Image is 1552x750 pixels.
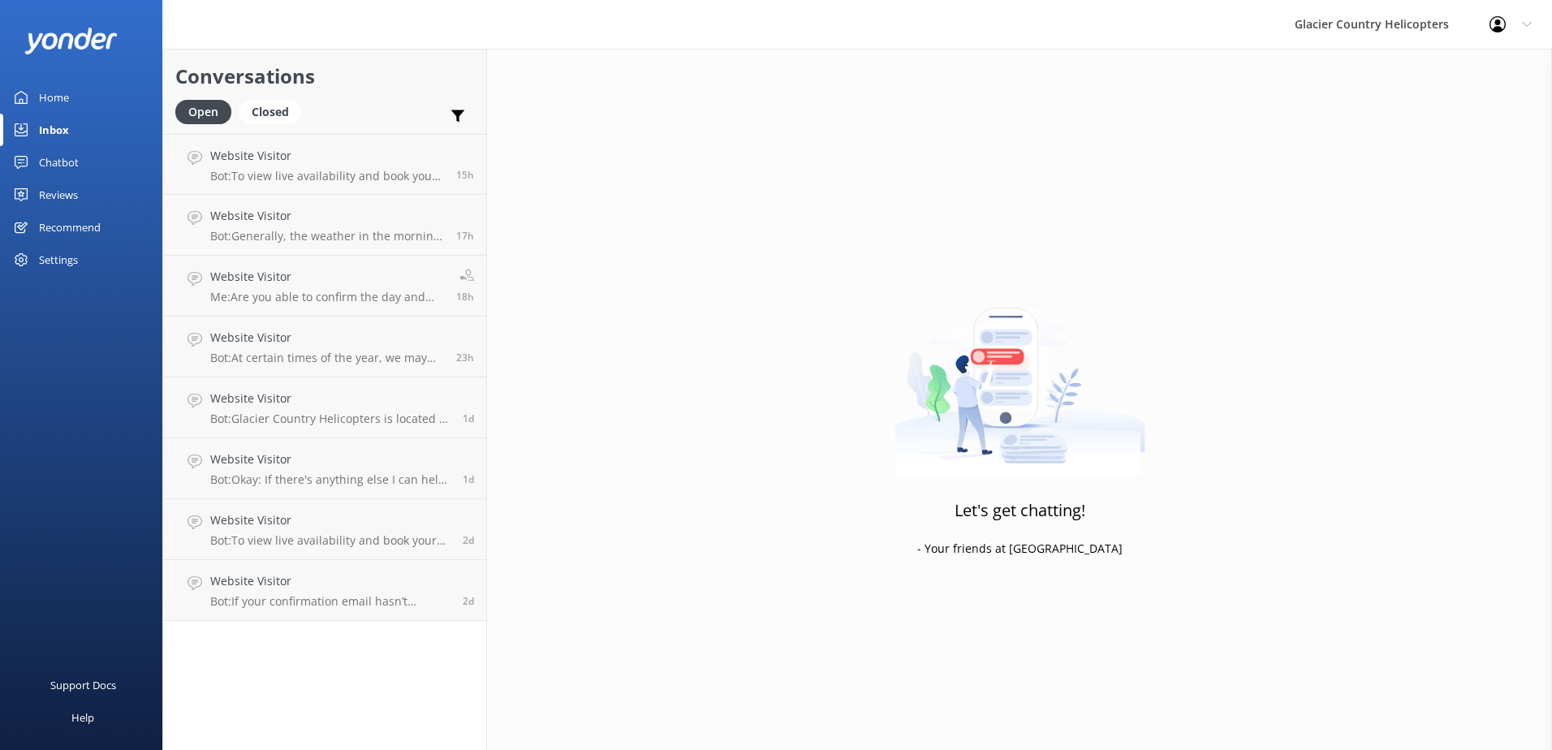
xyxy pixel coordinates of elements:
[163,438,486,499] a: Website VisitorBot:Okay: If there's anything else I can help with, let me know!1d
[24,28,118,54] img: yonder-white-logo.png
[456,229,474,243] span: Sep 03 2025 07:48pm (UTC +12:00) Pacific/Auckland
[39,114,69,146] div: Inbox
[163,560,486,621] a: Website VisitorBot:If your confirmation email hasn’t arrived, please check your spam or junk fold...
[163,499,486,560] a: Website VisitorBot:To view live availability and book your tour, please visit: [URL][DOMAIN_NAME].2d
[463,533,474,547] span: Sep 02 2025 12:22pm (UTC +12:00) Pacific/Auckland
[210,390,451,407] h4: Website Visitor
[210,472,451,487] p: Bot: Okay: If there's anything else I can help with, let me know!
[39,244,78,276] div: Settings
[210,207,444,225] h4: Website Visitor
[210,169,444,183] p: Bot: To view live availability and book your tour, click [URL][DOMAIN_NAME].
[210,572,451,590] h4: Website Visitor
[463,472,474,486] span: Sep 02 2025 11:49pm (UTC +12:00) Pacific/Auckland
[175,100,231,124] div: Open
[210,351,444,365] p: Bot: At certain times of the year, we may have promo codes activated. Currently, we have WINTER15...
[163,134,486,195] a: Website VisitorBot:To view live availability and book your tour, click [URL][DOMAIN_NAME].15h
[39,179,78,211] div: Reviews
[210,412,451,426] p: Bot: Glacier Country Helicopters is located at [STREET_ADDRESS][PERSON_NAME][PERSON_NAME]. For di...
[175,102,239,120] a: Open
[917,540,1123,558] p: - Your friends at [GEOGRAPHIC_DATA]
[456,290,474,304] span: Sep 03 2025 05:58pm (UTC +12:00) Pacific/Auckland
[210,511,451,529] h4: Website Visitor
[210,450,451,468] h4: Website Visitor
[39,81,69,114] div: Home
[71,701,94,734] div: Help
[210,594,451,609] p: Bot: If your confirmation email hasn’t arrived, please check your spam or junk folder first. If i...
[955,498,1085,524] h3: Let's get chatting!
[239,102,309,120] a: Closed
[456,351,474,364] span: Sep 03 2025 01:09pm (UTC +12:00) Pacific/Auckland
[210,290,444,304] p: Me: Are you able to confirm the day and time you are wanting to fly? I can look at options with t...
[163,256,486,317] a: Website VisitorMe:Are you able to confirm the day and time you are wanting to fly? I can look at ...
[463,412,474,425] span: Sep 03 2025 11:41am (UTC +12:00) Pacific/Auckland
[239,100,301,124] div: Closed
[895,274,1145,476] img: artwork of a man stealing a conversation from at giant smartphone
[463,594,474,608] span: Sep 01 2025 02:10pm (UTC +12:00) Pacific/Auckland
[210,268,444,286] h4: Website Visitor
[163,195,486,256] a: Website VisitorBot:Generally, the weather in the morning is the most stable compared to the after...
[163,377,486,438] a: Website VisitorBot:Glacier Country Helicopters is located at [STREET_ADDRESS][PERSON_NAME][PERSON...
[210,533,451,548] p: Bot: To view live availability and book your tour, please visit: [URL][DOMAIN_NAME].
[39,211,101,244] div: Recommend
[210,229,444,244] p: Bot: Generally, the weather in the morning is the most stable compared to the afternoon.
[175,61,474,92] h2: Conversations
[50,669,116,701] div: Support Docs
[210,147,444,165] h4: Website Visitor
[163,317,486,377] a: Website VisitorBot:At certain times of the year, we may have promo codes activated. Currently, we...
[39,146,79,179] div: Chatbot
[210,329,444,347] h4: Website Visitor
[456,168,474,182] span: Sep 03 2025 09:45pm (UTC +12:00) Pacific/Auckland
